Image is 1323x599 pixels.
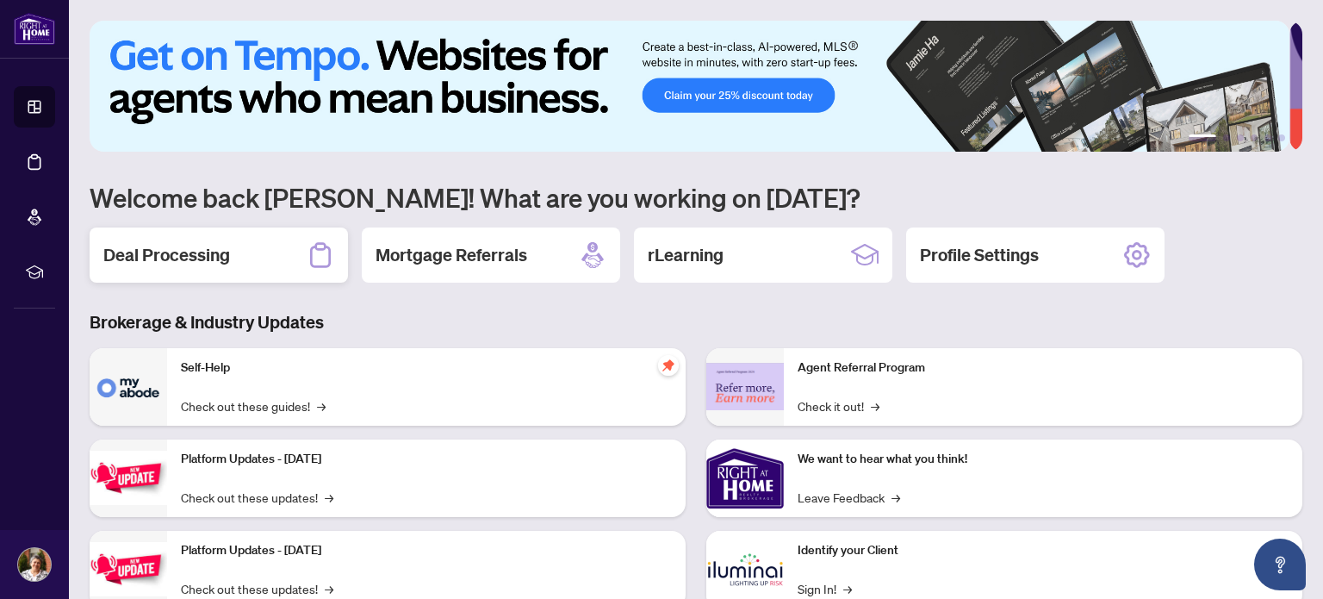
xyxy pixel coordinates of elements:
[14,13,55,45] img: logo
[891,488,900,507] span: →
[181,450,672,469] p: Platform Updates - [DATE]
[317,396,326,415] span: →
[325,488,333,507] span: →
[798,359,1289,377] p: Agent Referral Program
[706,363,784,410] img: Agent Referral Program
[18,548,51,581] img: Profile Icon
[181,396,326,415] a: Check out these guides!→
[1278,134,1285,141] button: 6
[376,243,527,267] h2: Mortgage Referrals
[798,488,900,507] a: Leave Feedback→
[798,450,1289,469] p: We want to hear what you think!
[181,359,672,377] p: Self-Help
[325,579,333,598] span: →
[1264,134,1271,141] button: 5
[706,440,784,517] img: We want to hear what you think!
[90,310,1302,334] h3: Brokerage & Industry Updates
[181,541,672,560] p: Platform Updates - [DATE]
[1251,134,1258,141] button: 4
[1254,539,1306,590] button: Open asap
[843,579,852,598] span: →
[798,579,852,598] a: Sign In!→
[920,243,1039,267] h2: Profile Settings
[103,243,230,267] h2: Deal Processing
[90,181,1302,214] h1: Welcome back [PERSON_NAME]! What are you working on [DATE]?
[90,451,167,505] img: Platform Updates - July 21, 2025
[648,243,724,267] h2: rLearning
[798,541,1289,560] p: Identify your Client
[658,355,679,376] span: pushpin
[871,396,879,415] span: →
[90,542,167,596] img: Platform Updates - July 8, 2025
[90,348,167,426] img: Self-Help
[181,488,333,507] a: Check out these updates!→
[1237,134,1244,141] button: 3
[181,579,333,598] a: Check out these updates!→
[1223,134,1230,141] button: 2
[90,21,1289,152] img: Slide 0
[798,396,879,415] a: Check it out!→
[1189,134,1216,141] button: 1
